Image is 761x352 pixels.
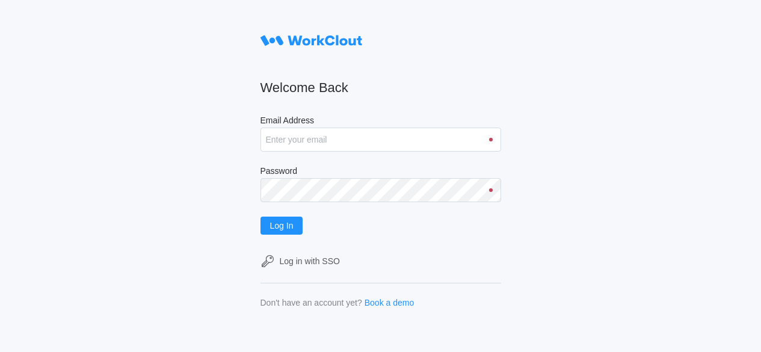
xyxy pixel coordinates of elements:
[260,166,501,178] label: Password
[365,298,414,307] a: Book a demo
[260,116,501,128] label: Email Address
[270,221,294,230] span: Log In
[280,256,340,266] div: Log in with SSO
[260,128,501,152] input: Enter your email
[260,254,501,268] a: Log in with SSO
[260,298,362,307] div: Don't have an account yet?
[260,217,303,235] button: Log In
[260,79,501,96] h2: Welcome Back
